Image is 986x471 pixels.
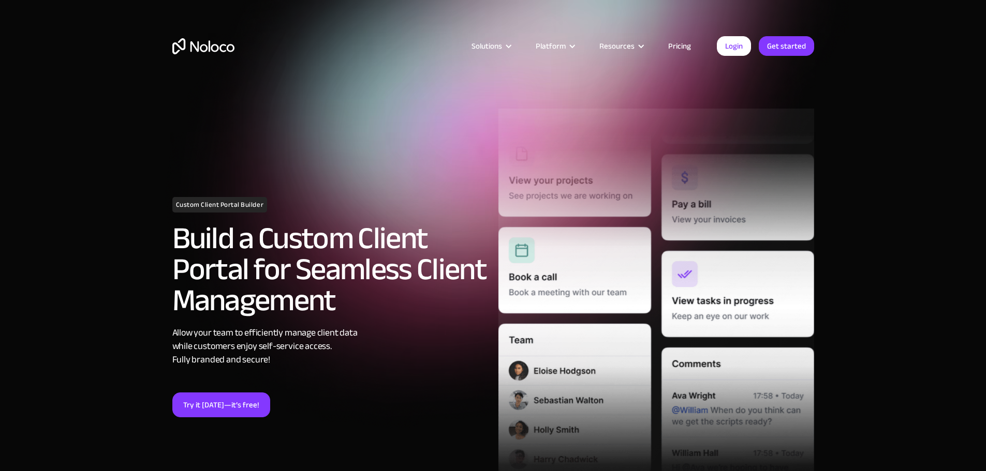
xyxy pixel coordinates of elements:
[459,39,523,53] div: Solutions
[172,38,234,54] a: home
[172,326,488,367] div: Allow your team to efficiently manage client data while customers enjoy self-service access. Full...
[655,39,704,53] a: Pricing
[172,197,268,212] h1: Custom Client Portal Builder
[599,39,635,53] div: Resources
[523,39,586,53] div: Platform
[759,36,814,56] a: Get started
[472,39,502,53] div: Solutions
[536,39,566,53] div: Platform
[172,223,488,316] h2: Build a Custom Client Portal for Seamless Client Management
[717,36,751,56] a: Login
[172,392,270,417] a: Try it [DATE]—it’s free!
[586,39,655,53] div: Resources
